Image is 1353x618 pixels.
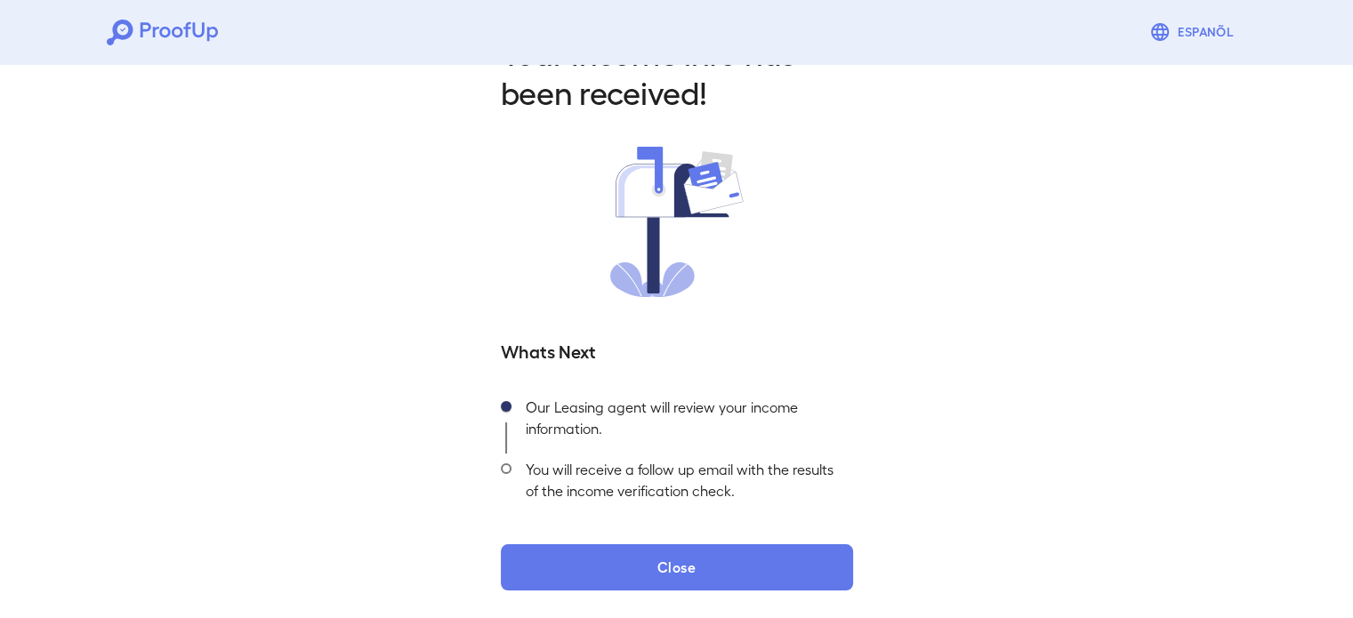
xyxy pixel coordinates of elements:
[511,453,853,516] div: You will receive a follow up email with the results of the income verification check.
[501,33,853,111] h2: Your Income info has been received!
[1142,14,1246,50] button: Espanõl
[501,544,853,590] button: Close
[511,391,853,453] div: Our Leasing agent will review your income information.
[501,338,853,363] h5: Whats Next
[610,147,744,297] img: received.svg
